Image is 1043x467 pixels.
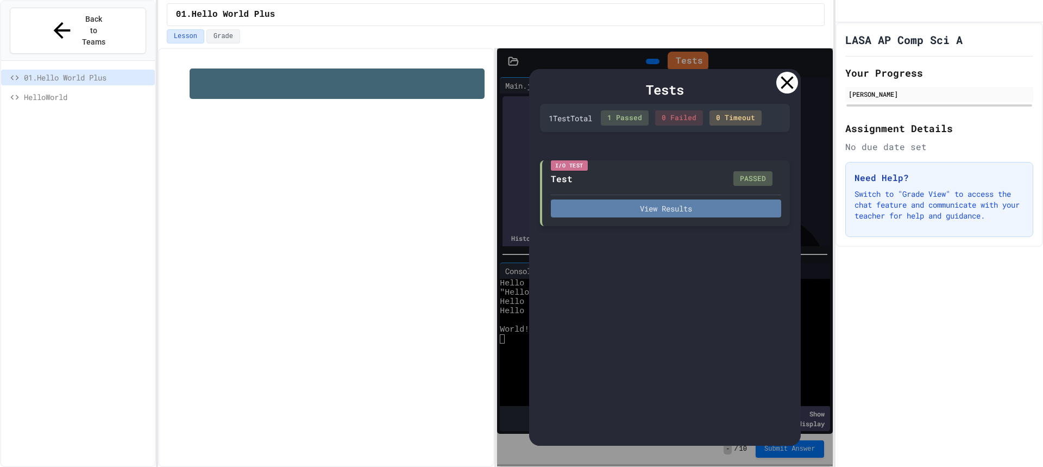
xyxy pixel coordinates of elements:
div: Test [551,172,573,185]
div: 1 Passed [601,110,649,126]
h1: LASA AP Comp Sci A [845,32,963,47]
button: View Results [551,200,781,217]
div: [PERSON_NAME] [849,89,1030,99]
button: Grade [206,29,240,43]
h2: Assignment Details [845,121,1033,136]
h3: Need Help? [854,171,1024,184]
button: Back to Teams [10,8,146,54]
span: 01.Hello World Plus [176,8,275,21]
div: I/O Test [551,160,588,171]
div: 0 Failed [655,110,703,126]
div: No due date set [845,140,1033,153]
div: PASSED [733,171,772,186]
span: 01.Hello World Plus [24,72,150,83]
span: HelloWorld [24,91,150,103]
div: Tests [540,80,790,99]
p: Switch to "Grade View" to access the chat feature and communicate with your teacher for help and ... [854,189,1024,221]
div: 0 Timeout [709,110,762,126]
div: 1 Test Total [549,113,592,124]
h2: Your Progress [845,65,1033,80]
span: Back to Teams [81,14,106,48]
button: Lesson [167,29,204,43]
